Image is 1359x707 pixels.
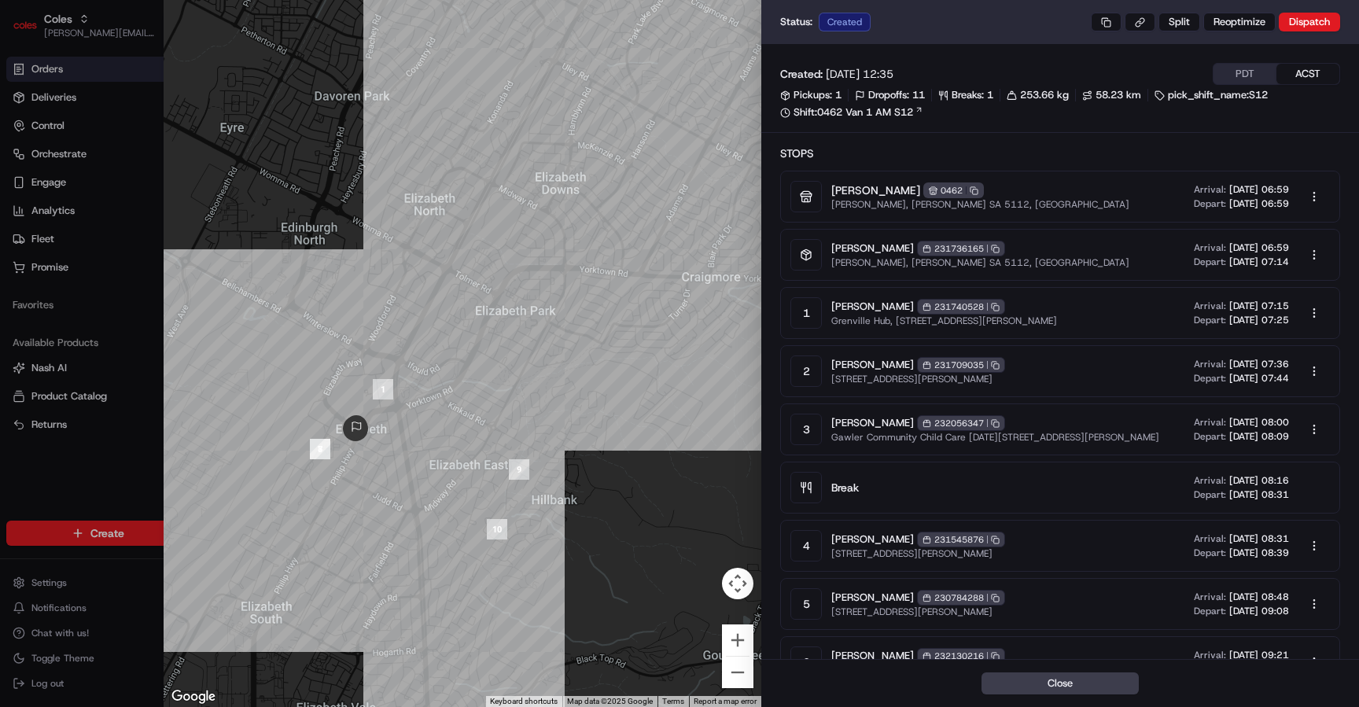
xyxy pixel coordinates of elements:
[1194,474,1226,487] span: Arrival:
[16,150,44,179] img: 1736555255976-a54dd68f-1ca7-489b-9aae-adbdc363a1c4
[831,241,914,256] span: [PERSON_NAME]
[662,697,684,705] a: Terms (opens in new tab)
[1194,488,1226,501] span: Depart:
[831,416,914,430] span: [PERSON_NAME]
[1194,183,1226,196] span: Arrival:
[1194,591,1226,603] span: Arrival:
[819,13,871,31] div: Created
[1020,88,1069,102] span: 253.66 kg
[1194,649,1226,661] span: Arrival:
[53,150,258,166] div: Start new chat
[831,649,914,663] span: [PERSON_NAME]
[831,480,859,495] span: Break
[831,547,1005,560] span: [STREET_ADDRESS][PERSON_NAME]
[1279,13,1340,31] button: Dispatch
[780,66,823,82] span: Created:
[1194,358,1226,370] span: Arrival:
[1229,372,1289,385] span: [DATE] 07:44
[1229,300,1289,312] span: [DATE] 07:15
[127,222,259,250] a: 💻API Documentation
[790,530,822,562] div: 4
[917,299,1005,315] div: 231740528
[1276,64,1339,84] button: ACST
[1155,88,1268,102] div: pick_shift_name:S12
[780,13,875,31] div: Status:
[981,672,1139,694] button: Close
[917,241,1005,256] div: 231736165
[1229,241,1289,254] span: [DATE] 06:59
[831,591,914,605] span: [PERSON_NAME]
[487,519,507,539] div: waypoint-rte_o2bpMvkMBJzgeuzehUymsQ
[1229,430,1289,443] span: [DATE] 08:09
[1229,474,1289,487] span: [DATE] 08:16
[1194,430,1226,443] span: Depart:
[53,166,199,179] div: We're available if you need us!
[912,88,925,102] span: 11
[1229,256,1289,268] span: [DATE] 07:14
[1096,88,1141,102] span: 58.23 km
[835,88,842,102] span: 1
[1229,532,1289,545] span: [DATE] 08:31
[157,267,190,278] span: Pylon
[149,228,252,244] span: API Documentation
[790,646,822,678] div: 6
[917,357,1005,373] div: 231709035
[16,16,47,47] img: Nash
[1229,605,1289,617] span: [DATE] 09:08
[780,105,1340,120] a: Shift:0462 Van 1 AM S12
[490,696,558,707] button: Keyboard shortcuts
[1229,547,1289,559] span: [DATE] 08:39
[794,88,832,102] span: Pickups:
[917,590,1005,606] div: 230784288
[1194,416,1226,429] span: Arrival:
[111,266,190,278] a: Powered byPylon
[831,606,1005,618] span: [STREET_ADDRESS][PERSON_NAME]
[1229,197,1289,210] span: [DATE] 06:59
[987,88,993,102] span: 1
[1229,314,1289,326] span: [DATE] 07:25
[831,431,1159,444] span: Gawler Community Child Care [DATE][STREET_ADDRESS][PERSON_NAME]
[1194,314,1226,326] span: Depart:
[780,145,1340,161] h2: Stops
[1203,13,1276,31] button: Reoptimize
[952,88,984,102] span: Breaks:
[694,697,757,705] a: Report a map error
[1229,416,1289,429] span: [DATE] 08:00
[917,532,1005,547] div: 231545876
[1229,488,1289,501] span: [DATE] 08:31
[343,416,368,441] div: route_start-rte_o2bpMvkMBJzgeuzehUymsQ
[831,198,1129,211] span: [PERSON_NAME], [PERSON_NAME] SA 5112, [GEOGRAPHIC_DATA]
[831,256,1129,269] span: [PERSON_NAME], [PERSON_NAME] SA 5112, [GEOGRAPHIC_DATA]
[267,155,286,174] button: Start new chat
[917,648,1005,664] div: 232130216
[1194,197,1226,210] span: Depart:
[1194,241,1226,254] span: Arrival:
[1229,591,1289,603] span: [DATE] 08:48
[831,315,1057,327] span: Grenville Hub, [STREET_ADDRESS][PERSON_NAME]
[722,624,753,656] button: Zoom in
[826,66,893,82] span: [DATE] 12:35
[373,379,393,400] div: waypoint-rte_o2bpMvkMBJzgeuzehUymsQ
[1194,372,1226,385] span: Depart:
[16,63,286,88] p: Welcome 👋
[31,228,120,244] span: Knowledge Base
[567,697,653,705] span: Map data ©2025 Google
[1229,358,1289,370] span: [DATE] 07:36
[1194,532,1226,545] span: Arrival:
[831,358,914,372] span: [PERSON_NAME]
[16,230,28,242] div: 📗
[831,182,920,198] span: [PERSON_NAME]
[310,439,330,459] div: waypoint-rte_o2bpMvkMBJzgeuzehUymsQ
[831,300,914,314] span: [PERSON_NAME]
[790,588,822,620] div: 5
[509,459,529,480] div: waypoint-rte_o2bpMvkMBJzgeuzehUymsQ
[41,101,283,118] input: Got a question? Start typing here...
[1194,256,1226,268] span: Depart:
[722,657,753,688] button: Zoom out
[868,88,909,102] span: Dropoffs:
[790,297,822,329] div: 1
[1229,183,1289,196] span: [DATE] 06:59
[831,373,1005,385] span: [STREET_ADDRESS][PERSON_NAME]
[133,230,145,242] div: 💻
[1158,13,1200,31] button: Split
